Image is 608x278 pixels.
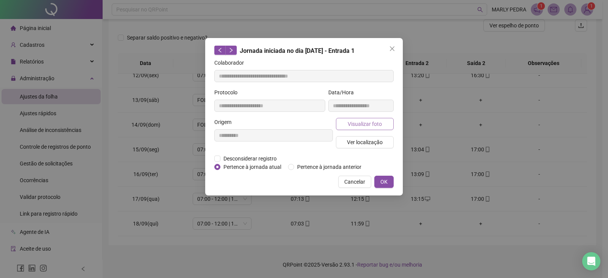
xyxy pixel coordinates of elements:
[214,118,236,126] label: Origem
[336,118,394,130] button: Visualizar foto
[338,176,371,188] button: Cancelar
[389,46,395,52] span: close
[294,163,364,171] span: Pertence à jornada anterior
[214,46,394,56] div: Jornada iniciada no dia [DATE] - Entrada 1
[214,46,226,55] button: left
[220,163,284,171] span: Pertence à jornada atual
[582,252,600,270] div: Open Intercom Messenger
[380,178,388,186] span: OK
[347,138,383,146] span: Ver localização
[348,120,382,128] span: Visualizar foto
[225,46,237,55] button: right
[220,154,280,163] span: Desconsiderar registro
[336,136,394,148] button: Ver localização
[328,88,359,97] label: Data/Hora
[386,43,398,55] button: Close
[214,59,249,67] label: Colaborador
[214,88,242,97] label: Protocolo
[228,48,234,53] span: right
[217,48,223,53] span: left
[344,178,365,186] span: Cancelar
[374,176,394,188] button: OK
